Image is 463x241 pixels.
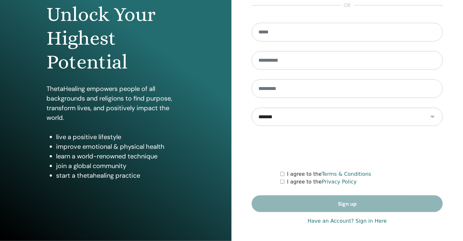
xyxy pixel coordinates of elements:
[322,179,357,185] a: Privacy Policy
[287,178,357,186] label: I agree to the
[322,171,371,177] a: Terms & Conditions
[56,142,185,151] li: improve emotional & physical health
[56,151,185,161] li: learn a world-renowned technique
[56,132,185,142] li: live a positive lifestyle
[307,217,387,225] a: Have an Account? Sign in Here
[299,136,396,161] iframe: reCAPTCHA
[287,170,371,178] label: I agree to the
[56,161,185,171] li: join a global community
[56,171,185,180] li: start a thetahealing practice
[46,3,185,74] h1: Unlock Your Highest Potential
[46,84,185,122] p: ThetaHealing empowers people of all backgrounds and religions to find purpose, transform lives, a...
[341,2,354,9] span: or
